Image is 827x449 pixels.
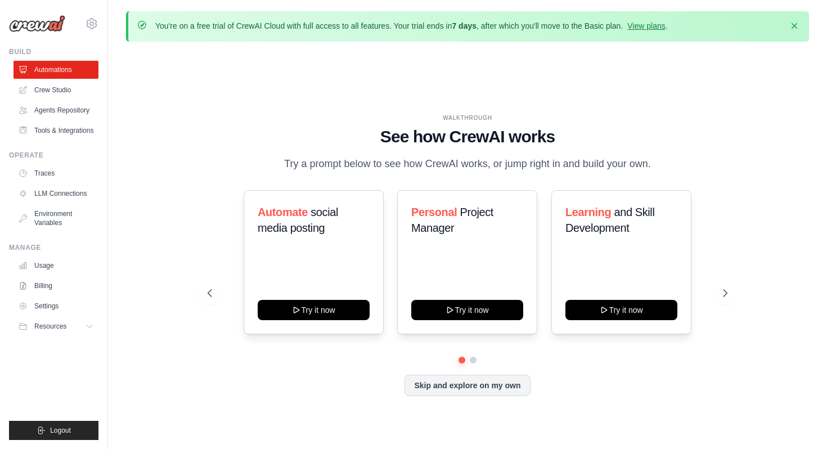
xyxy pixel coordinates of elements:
button: Try it now [258,300,370,320]
p: You're on a free trial of CrewAI Cloud with full access to all features. Your trial ends in , aft... [155,20,668,32]
button: Resources [14,317,98,335]
span: Logout [50,426,71,435]
a: Environment Variables [14,205,98,232]
a: Crew Studio [14,81,98,99]
button: Logout [9,421,98,440]
strong: 7 days [452,21,477,30]
button: Skip and explore on my own [404,375,530,396]
h1: See how CrewAI works [208,127,727,147]
span: Learning [565,206,611,218]
a: View plans [627,21,665,30]
img: Logo [9,15,65,32]
a: Usage [14,257,98,275]
div: Operate [9,151,98,160]
button: Try it now [411,300,523,320]
div: WALKTHROUGH [208,114,727,122]
span: Resources [34,322,66,331]
button: Try it now [565,300,677,320]
a: Agents Repository [14,101,98,119]
a: Billing [14,277,98,295]
iframe: Chat Widget [771,395,827,449]
span: and Skill Development [565,206,654,234]
a: Traces [14,164,98,182]
div: Manage [9,243,98,252]
p: Try a prompt below to see how CrewAI works, or jump right in and build your own. [278,156,657,172]
a: Automations [14,61,98,79]
span: Automate [258,206,308,218]
div: Build [9,47,98,56]
a: Tools & Integrations [14,122,98,140]
span: Personal [411,206,457,218]
a: Settings [14,297,98,315]
a: LLM Connections [14,185,98,203]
